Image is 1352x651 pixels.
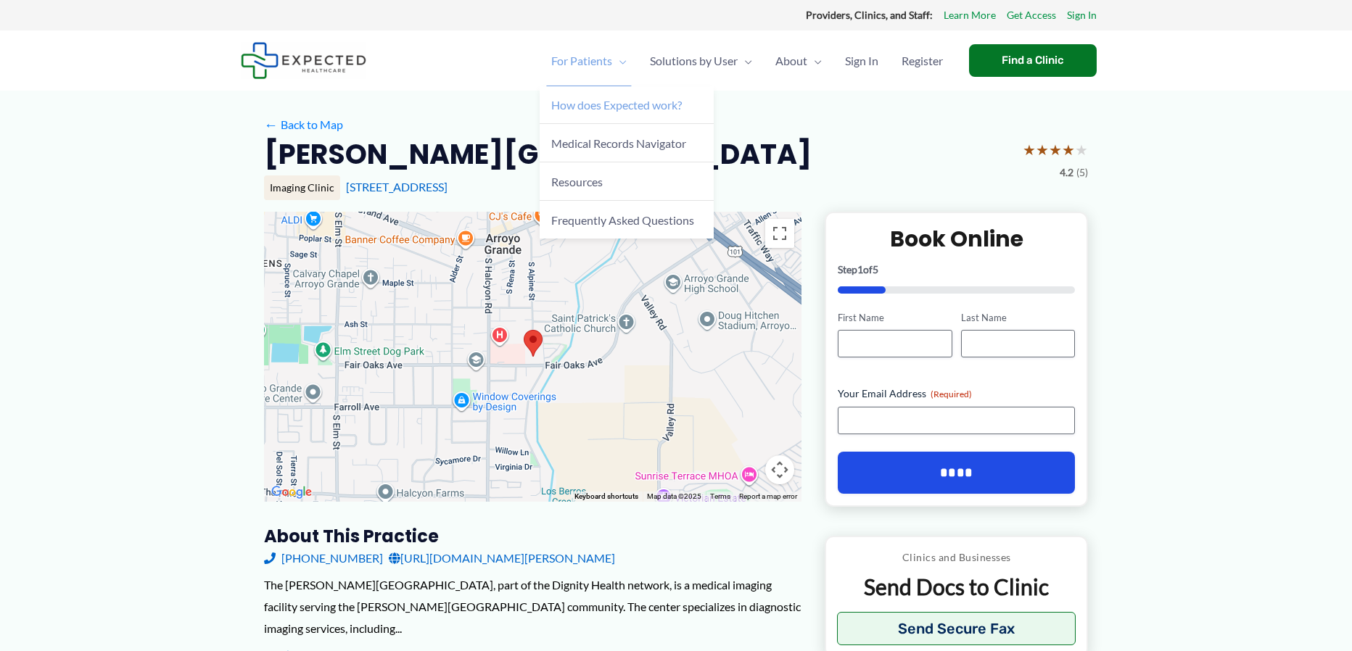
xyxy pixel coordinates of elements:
[837,612,1076,645] button: Send Secure Fax
[551,36,612,86] span: For Patients
[264,547,383,569] a: [PHONE_NUMBER]
[837,573,1076,601] p: Send Docs to Clinic
[389,547,615,569] a: [URL][DOMAIN_NAME][PERSON_NAME]
[540,124,714,162] a: Medical Records Navigator
[268,483,316,502] img: Google
[612,36,627,86] span: Menu Toggle
[1036,136,1049,163] span: ★
[540,86,714,125] a: How does Expected work?
[1062,136,1075,163] span: ★
[638,36,764,86] a: Solutions by UserMenu Toggle
[540,201,714,239] a: Frequently Asked Questions
[1075,136,1088,163] span: ★
[873,263,878,275] span: 5
[264,574,801,639] div: The [PERSON_NAME][GEOGRAPHIC_DATA], part of the Dignity Health network, is a medical imaging faci...
[264,117,278,131] span: ←
[551,213,694,227] span: Frequently Asked Questions
[838,225,1075,253] h2: Book Online
[838,386,1075,401] label: Your Email Address
[764,36,833,86] a: AboutMenu Toggle
[738,36,752,86] span: Menu Toggle
[1067,6,1097,25] a: Sign In
[765,219,794,248] button: Toggle fullscreen view
[551,175,603,188] span: Resources
[264,136,812,172] h2: [PERSON_NAME][GEOGRAPHIC_DATA]
[838,265,1075,275] p: Step of
[775,36,807,86] span: About
[961,311,1075,325] label: Last Name
[807,36,822,86] span: Menu Toggle
[540,36,638,86] a: For PatientsMenu Toggle
[1060,163,1073,182] span: 4.2
[765,455,794,484] button: Map camera controls
[890,36,955,86] a: Register
[551,98,682,112] span: How does Expected work?
[837,548,1076,567] p: Clinics and Businesses
[1049,136,1062,163] span: ★
[1076,163,1088,182] span: (5)
[944,6,996,25] a: Learn More
[833,36,890,86] a: Sign In
[806,9,933,21] strong: Providers, Clinics, and Staff:
[264,114,343,136] a: ←Back to Map
[540,162,714,201] a: Resources
[857,263,863,275] span: 1
[845,36,878,86] span: Sign In
[739,492,797,500] a: Report a map error
[969,44,1097,77] a: Find a Clinic
[838,311,952,325] label: First Name
[902,36,943,86] span: Register
[268,483,316,502] a: Open this area in Google Maps (opens a new window)
[1023,136,1036,163] span: ★
[551,136,686,150] span: Medical Records Navigator
[710,492,730,500] a: Terms
[1007,6,1056,25] a: Get Access
[931,389,972,399] span: (Required)
[574,492,638,502] button: Keyboard shortcuts
[264,525,801,547] h3: About this practice
[264,175,340,200] div: Imaging Clinic
[241,42,366,79] img: Expected Healthcare Logo - side, dark font, small
[346,180,448,194] a: [STREET_ADDRESS]
[540,36,955,86] nav: Primary Site Navigation
[647,492,701,500] span: Map data ©2025
[650,36,738,86] span: Solutions by User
